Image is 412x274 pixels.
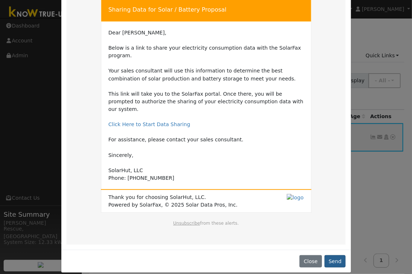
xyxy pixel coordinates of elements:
[173,221,200,226] a: Unsubscribe
[109,121,191,127] a: Click Here to Start Data Sharing
[109,29,304,182] td: Dear [PERSON_NAME], Below is a link to share your electricity consumption data with the SolarFax ...
[325,255,346,267] button: Send
[287,194,303,202] img: logo
[109,194,238,209] span: Thank you for choosing SolarHut, LLC. Powered by SolarFax, © 2025 Solar Data Pros, Inc.
[108,220,304,234] td: from these alerts.
[299,255,322,267] button: Close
